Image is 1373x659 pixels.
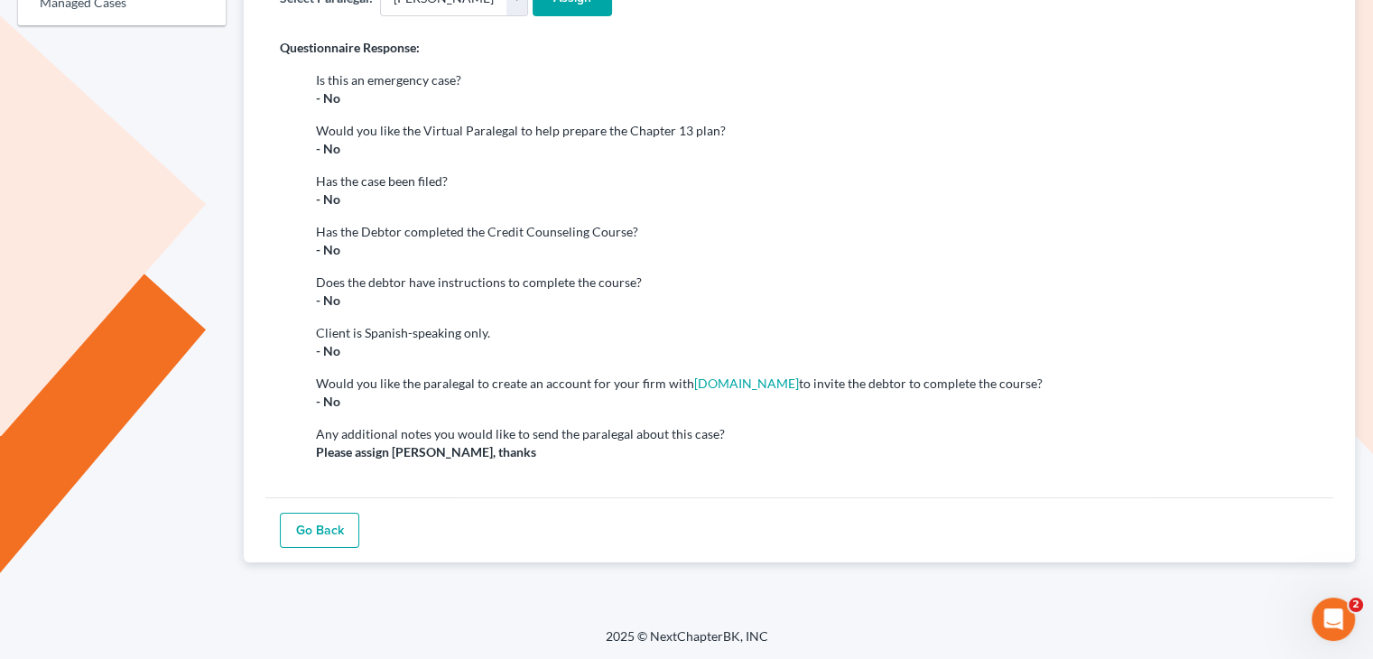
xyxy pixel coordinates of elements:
[316,324,1319,342] div: Client is Spanish-speaking only.
[316,292,340,308] strong: - No
[316,191,340,207] strong: - No
[316,343,340,358] strong: - No
[316,172,1319,190] div: Has the case been filed?
[280,40,420,55] strong: Questionnaire Response:
[1312,598,1355,641] iframe: Intercom live chat
[316,444,536,459] strong: Please assign [PERSON_NAME], thanks
[316,242,340,257] strong: - No
[316,394,340,409] strong: - No
[280,513,359,549] a: Go Back
[316,122,1319,140] div: Would you like the Virtual Paralegal to help prepare the Chapter 13 plan?
[316,375,1319,393] div: Would you like the paralegal to create an account for your firm with to invite the debtor to comp...
[316,425,1319,443] div: Any additional notes you would like to send the paralegal about this case?
[316,274,1319,292] div: Does the debtor have instructions to complete the course?
[1349,598,1363,612] span: 2
[316,223,1319,241] div: Has the Debtor completed the Credit Counseling Course?
[694,376,799,391] a: [DOMAIN_NAME]
[316,141,340,156] strong: - No
[316,71,1319,89] div: Is this an emergency case?
[316,90,340,106] strong: - No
